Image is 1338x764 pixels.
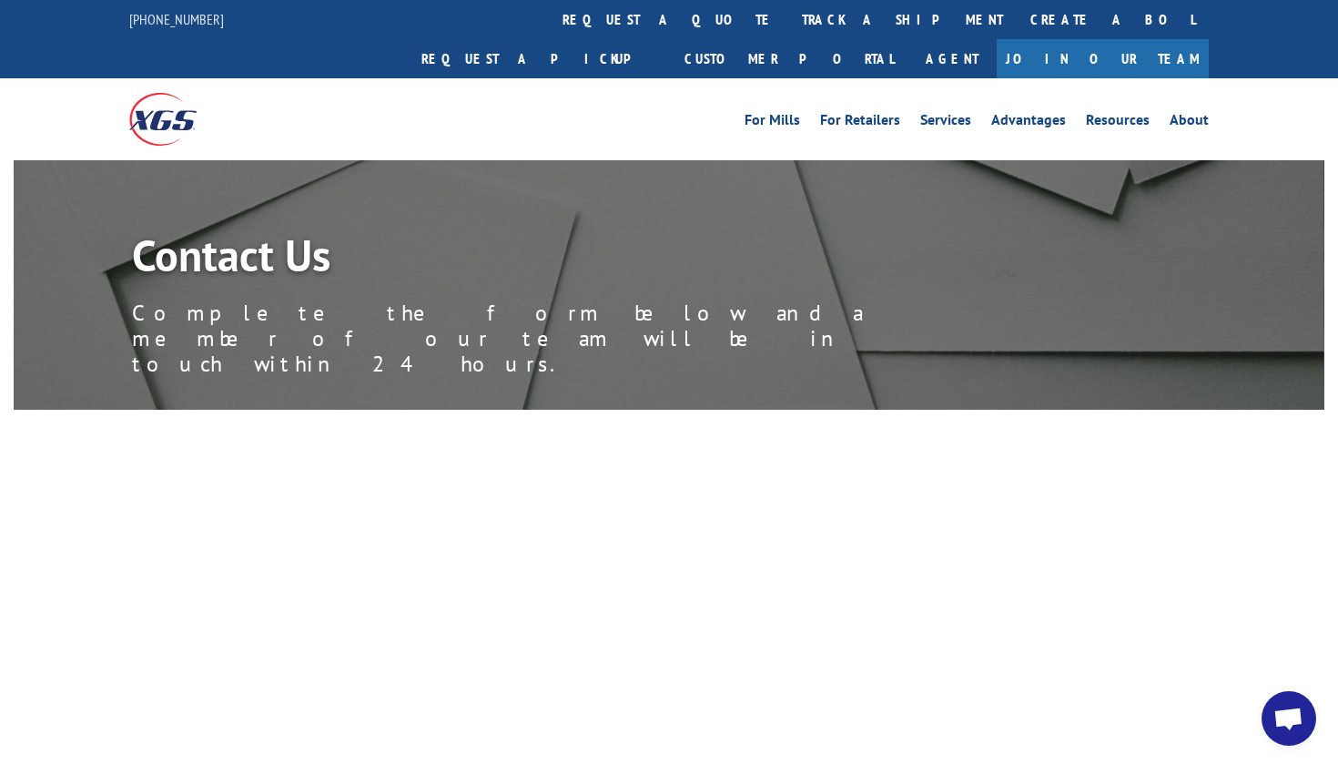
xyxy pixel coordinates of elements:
a: Request a pickup [408,39,671,78]
a: Resources [1086,113,1150,133]
h1: Contact Us [132,233,951,286]
a: About [1170,113,1209,133]
a: For Mills [745,113,800,133]
p: Complete the form below and a member of our team will be in touch within 24 hours. [132,301,951,377]
a: [PHONE_NUMBER] [129,10,224,28]
a: Join Our Team [997,39,1209,78]
div: Open chat [1262,691,1316,746]
a: For Retailers [820,113,900,133]
a: Customer Portal [671,39,907,78]
a: Advantages [991,113,1066,133]
a: Services [920,113,971,133]
a: Agent [907,39,997,78]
